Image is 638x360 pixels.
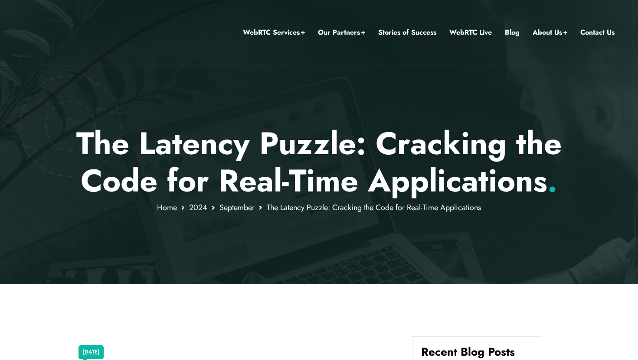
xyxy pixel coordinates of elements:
a: Blog [505,27,520,38]
a: WebRTC Live [449,27,492,38]
a: Stories of Success [378,27,436,38]
a: About Us [533,27,567,38]
span: . [547,158,557,203]
a: Our Partners [318,27,365,38]
a: WebRTC Services [243,27,305,38]
a: Home [157,202,177,213]
p: The Latency Puzzle: Cracking the Code for Real-Time Applications [65,125,573,200]
a: Contact Us [580,27,615,38]
a: [DATE] [83,347,99,358]
span: The Latency Puzzle: Cracking the Code for Real-Time Applications [267,202,481,213]
a: September [219,202,255,213]
a: 2024 [189,202,207,213]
